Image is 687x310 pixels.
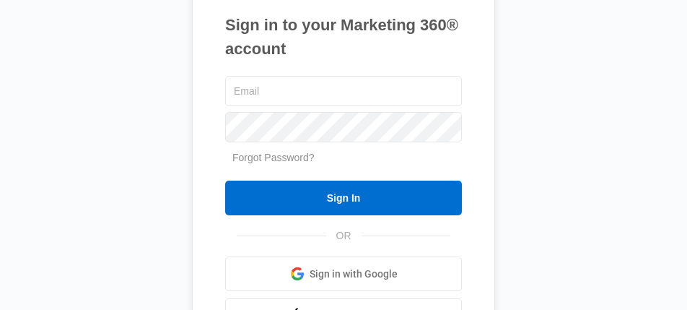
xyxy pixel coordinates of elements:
[232,152,315,163] a: Forgot Password?
[225,76,462,106] input: Email
[326,228,362,244] span: OR
[225,257,462,291] a: Sign in with Google
[225,13,462,61] h1: Sign in to your Marketing 360® account
[225,181,462,215] input: Sign In
[310,267,398,282] span: Sign in with Google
